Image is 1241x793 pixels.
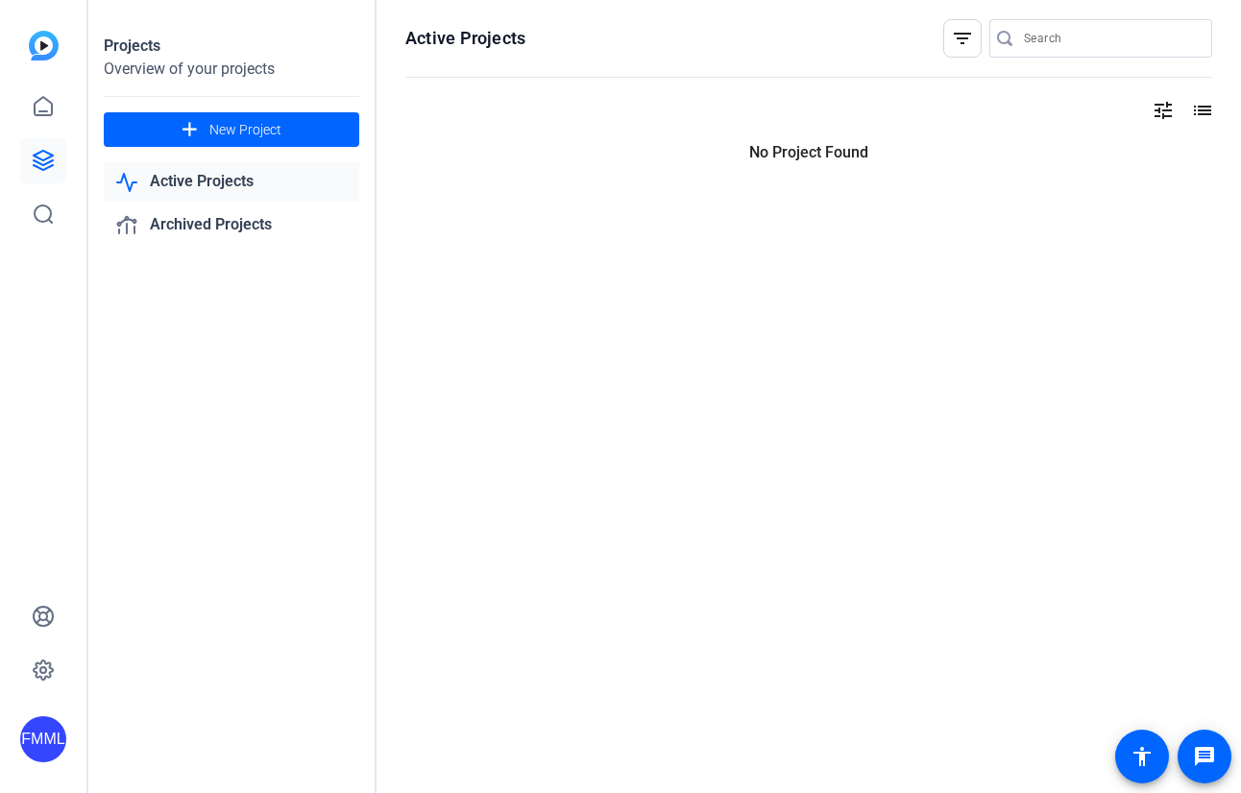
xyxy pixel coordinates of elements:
[104,162,359,202] a: Active Projects
[951,27,974,50] mat-icon: filter_list
[104,35,359,58] div: Projects
[178,118,202,142] mat-icon: add
[1024,27,1197,50] input: Search
[1189,99,1212,122] mat-icon: list
[104,58,359,81] div: Overview of your projects
[209,120,281,140] span: New Project
[1131,745,1154,768] mat-icon: accessibility
[1152,99,1175,122] mat-icon: tune
[29,31,59,60] img: blue-gradient.svg
[405,27,525,50] h1: Active Projects
[20,716,66,762] div: FMML
[405,141,1212,164] p: No Project Found
[104,205,359,245] a: Archived Projects
[104,112,359,147] button: New Project
[1193,745,1216,768] mat-icon: message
